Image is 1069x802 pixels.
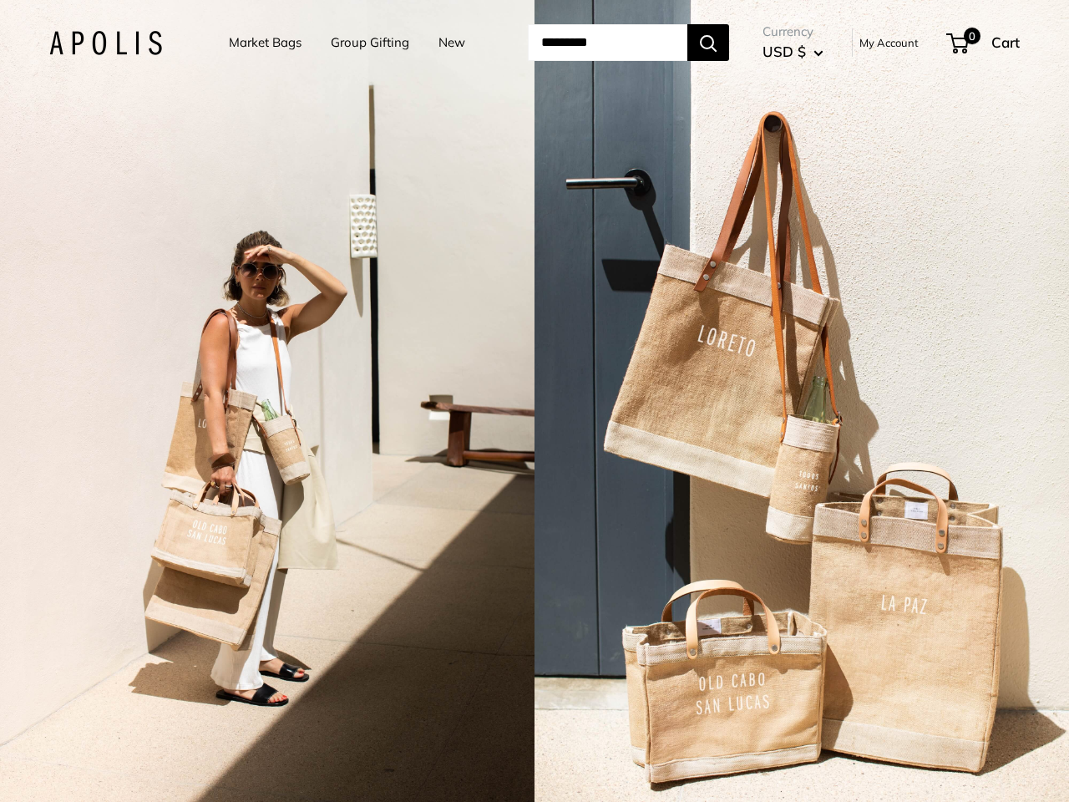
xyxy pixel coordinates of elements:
a: 0 Cart [948,29,1020,56]
a: New [438,31,465,54]
input: Search... [528,24,687,61]
span: Currency [762,20,823,43]
a: Group Gifting [331,31,409,54]
img: Apolis [49,31,162,55]
a: My Account [859,33,919,53]
button: Search [687,24,729,61]
span: USD $ [762,43,806,60]
button: USD $ [762,38,823,65]
span: Cart [991,33,1020,51]
span: 0 [964,28,980,44]
a: Market Bags [229,31,301,54]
